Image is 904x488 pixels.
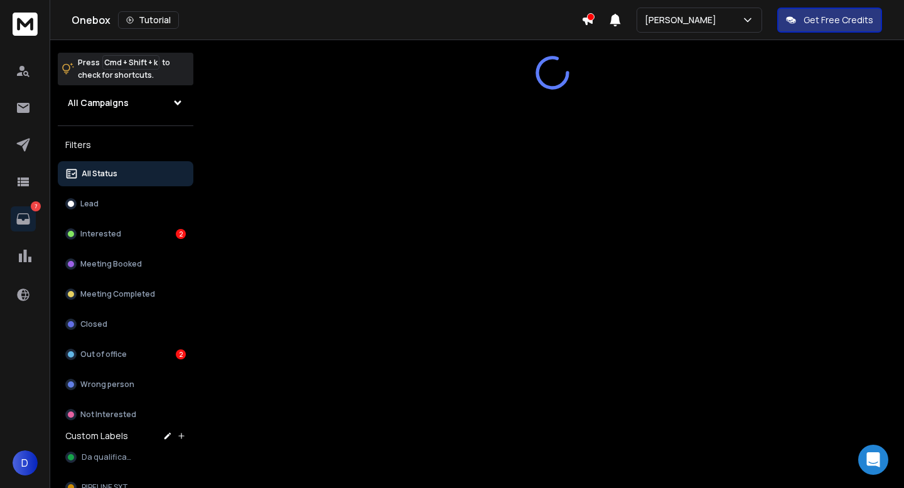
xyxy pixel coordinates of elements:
button: Wrong person [58,372,193,397]
p: Out of office [80,349,127,359]
button: Lead [58,191,193,216]
button: Tutorial [118,11,179,29]
a: 7 [11,206,36,231]
button: Closed [58,312,193,337]
h3: Filters [58,136,193,154]
p: Meeting Completed [80,289,155,299]
p: Closed [80,319,107,329]
button: D [13,450,38,475]
p: Interested [80,229,121,239]
span: Da qualificare [82,452,134,462]
h1: All Campaigns [68,97,129,109]
button: Not Interested [58,402,193,427]
div: 2 [176,229,186,239]
p: Press to check for shortcuts. [78,56,170,82]
button: Meeting Completed [58,282,193,307]
h3: Custom Labels [65,430,128,442]
button: Da qualificare [58,445,193,470]
button: Out of office2 [58,342,193,367]
button: All Campaigns [58,90,193,115]
div: Open Intercom Messenger [858,445,888,475]
button: Interested2 [58,221,193,247]
p: Lead [80,199,99,209]
div: Onebox [72,11,581,29]
p: Get Free Credits [804,14,873,26]
p: Not Interested [80,410,136,420]
p: Wrong person [80,379,134,390]
span: Cmd + Shift + k [102,55,159,70]
p: All Status [82,169,117,179]
button: Get Free Credits [777,8,882,33]
p: 7 [31,201,41,211]
p: Meeting Booked [80,259,142,269]
button: Meeting Booked [58,252,193,277]
button: All Status [58,161,193,186]
p: [PERSON_NAME] [645,14,721,26]
div: 2 [176,349,186,359]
